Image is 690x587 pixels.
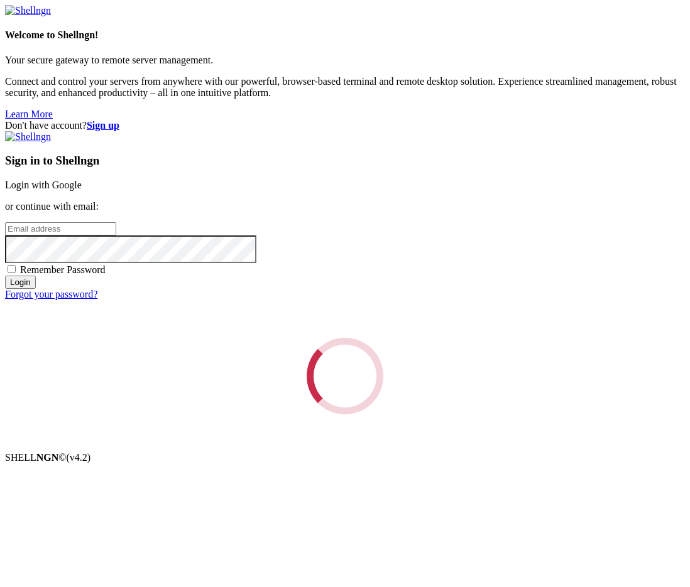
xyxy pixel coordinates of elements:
[5,180,82,190] a: Login with Google
[20,264,106,275] span: Remember Password
[5,222,116,235] input: Email address
[5,5,51,16] img: Shellngn
[8,265,16,273] input: Remember Password
[5,452,90,463] span: SHELL ©
[5,120,685,131] div: Don't have account?
[5,289,97,299] a: Forgot your password?
[5,131,51,143] img: Shellngn
[5,276,36,289] input: Login
[5,76,685,99] p: Connect and control your servers from anywhere with our powerful, browser-based terminal and remo...
[5,30,685,41] h4: Welcome to Shellngn!
[5,154,685,168] h3: Sign in to Shellngn
[5,55,685,66] p: Your secure gateway to remote server management.
[5,109,53,119] a: Learn More
[5,201,685,212] p: or continue with email:
[36,452,59,463] b: NGN
[87,120,119,131] a: Sign up
[67,452,91,463] span: 4.2.0
[303,334,386,417] div: Loading...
